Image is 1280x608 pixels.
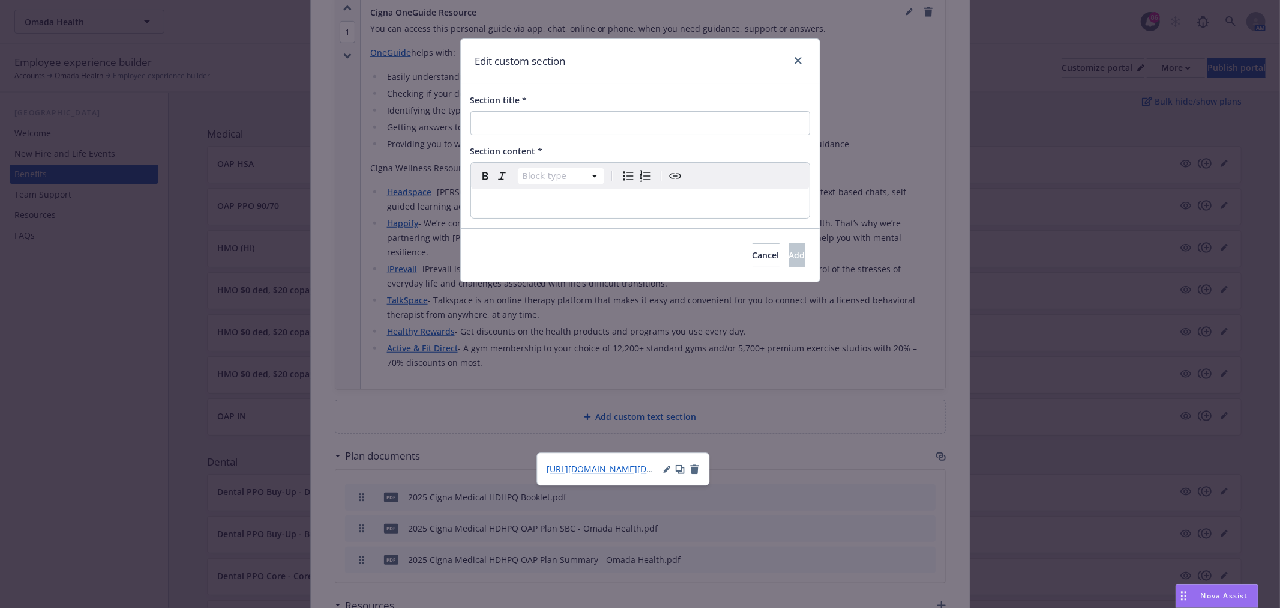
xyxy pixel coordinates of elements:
button: Create link [667,168,684,184]
span: Add [789,249,805,261]
span: Nova Assist [1201,591,1248,601]
div: toggle group [620,168,654,184]
button: Bold [477,168,494,184]
a: close [791,53,805,68]
button: Add [789,243,805,267]
a: [URL][DOMAIN_NAME][DOMAIN_NAME] [547,463,658,475]
span: Section title * [470,94,527,106]
div: Drag to move [1176,585,1191,607]
h1: Edit custom section [475,53,566,69]
span: Section content * [470,145,543,157]
button: Bulleted list [620,168,637,184]
span: Cancel [753,249,780,261]
button: Nova Assist [1176,584,1258,608]
div: editable markdown [471,189,810,218]
button: Numbered list [637,168,654,184]
button: Block type [518,168,604,184]
button: Italic [494,168,511,184]
span: [URL][DOMAIN_NAME][DOMAIN_NAME] [547,463,706,475]
button: Cancel [753,243,780,267]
